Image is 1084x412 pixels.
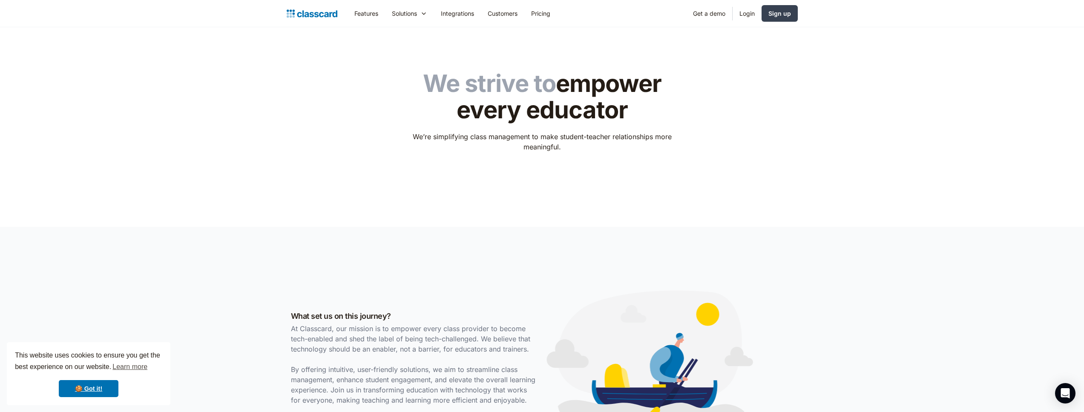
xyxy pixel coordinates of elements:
[423,69,556,98] span: We strive to
[524,4,557,23] a: Pricing
[686,4,732,23] a: Get a demo
[392,9,417,18] div: Solutions
[407,132,677,152] p: We’re simplifying class management to make student-teacher relationships more meaningful.
[407,71,677,123] h1: empower every educator
[434,4,481,23] a: Integrations
[111,360,149,373] a: learn more about cookies
[348,4,385,23] a: Features
[733,4,762,23] a: Login
[762,5,798,22] a: Sign up
[1055,383,1075,403] div: Open Intercom Messenger
[768,9,791,18] div: Sign up
[7,342,170,405] div: cookieconsent
[291,310,538,322] h3: What set us on this journey?
[15,350,162,373] span: This website uses cookies to ensure you get the best experience on our website.
[59,380,118,397] a: dismiss cookie message
[481,4,524,23] a: Customers
[287,8,337,20] a: home
[385,4,434,23] div: Solutions
[291,323,538,405] p: At Classcard, our mission is to empower every class provider to become tech-enabled and shed the ...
